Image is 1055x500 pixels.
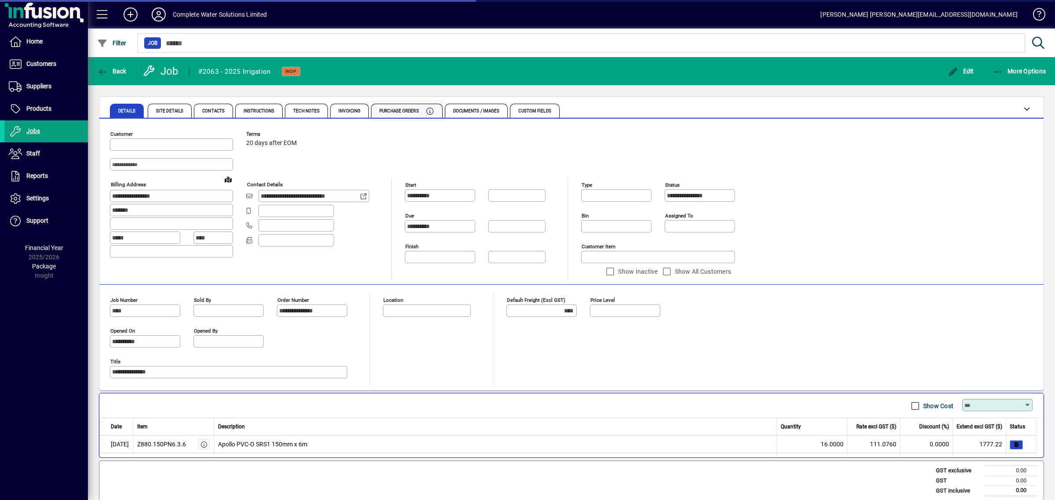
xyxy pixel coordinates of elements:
span: Customers [26,60,56,67]
a: View on map [221,172,235,186]
span: Item [137,423,148,431]
span: Contacts [202,109,225,113]
td: 125mm PVC Pipe PN6 x 6mtr RRJ [215,453,778,471]
a: Home [4,31,88,53]
mat-label: Opened On [110,328,135,334]
div: #2063 - 2025 Irrigation [198,65,271,79]
td: 688.24 [953,453,1006,471]
td: GST inclusive [931,486,984,496]
span: Discount (%) [919,423,949,431]
a: Reports [4,165,88,187]
td: [DATE] [99,435,134,453]
td: 1777.22 [953,435,1006,453]
mat-label: Sold by [194,297,211,303]
mat-label: Type [582,182,592,188]
span: Documents / Images [453,109,500,113]
a: Suppliers [4,76,88,98]
button: Add [116,7,145,22]
button: Back [95,63,129,79]
mat-label: Default Freight (excl GST) [507,297,565,303]
a: Settings [4,188,88,210]
mat-label: Opened by [194,328,218,334]
span: Suppliers [26,83,51,90]
span: Extend excl GST ($) [957,423,1002,431]
button: More Options [990,63,1048,79]
a: Knowledge Base [1026,2,1044,30]
span: Job [148,39,157,47]
span: Invoicing [338,109,360,113]
td: 0.00 [984,475,1037,486]
button: Profile [145,7,173,22]
mat-label: Order number [277,297,309,303]
span: Products [26,105,51,112]
span: Back [97,68,127,75]
span: Tech Notes [293,109,320,113]
mat-label: Finish [405,243,418,250]
a: Support [4,210,88,232]
button: Filter [95,35,129,51]
td: 0.00 [984,486,1037,496]
button: Edit [946,63,976,79]
span: Package [32,263,56,270]
mat-label: Status [665,182,680,188]
mat-label: Job number [110,297,138,303]
mat-label: Location [383,297,403,303]
td: [DATE] [99,453,134,471]
td: 0.0000 [900,453,953,471]
span: More Options [993,68,1046,75]
td: 0.00 [984,466,1037,476]
span: Details [118,109,135,113]
span: Jobs [26,127,40,134]
span: Date [111,423,122,431]
span: 20 days after EOM [246,140,297,147]
td: 0.0000 [900,435,953,453]
span: Purchase Orders [379,109,419,113]
mat-label: Title [110,359,120,365]
span: Edit [948,68,974,75]
td: 111.0760 [848,435,900,453]
mat-label: Customer [110,131,133,137]
mat-label: Start [405,182,416,188]
span: Instructions [244,109,274,113]
div: [PERSON_NAME] [PERSON_NAME][EMAIL_ADDRESS][DOMAIN_NAME] [820,7,1018,22]
mat-label: Assigned to [665,213,693,219]
span: 16.0000 [821,440,844,449]
span: Staff [26,150,40,157]
mat-label: Customer Item [582,243,615,250]
span: Custom Fields [518,109,551,113]
span: Filter [97,40,127,47]
label: Show Cost [921,402,953,410]
td: GST [931,475,984,486]
span: Site Details [156,109,183,113]
span: Home [26,38,43,45]
td: GST exclusive [931,466,984,476]
mat-label: Bin [582,213,589,219]
mat-label: Due [405,213,414,219]
a: Staff [4,143,88,165]
td: 86.0300 [848,453,900,471]
span: Reports [26,172,48,179]
span: Rate excl GST ($) [856,423,896,431]
span: Status [1010,423,1025,431]
a: Products [4,98,88,120]
div: Z880.150PN6.3.6 [137,440,186,449]
span: Financial Year [25,244,63,251]
a: Customers [4,53,88,75]
td: Apollo PVC-O SRS1 150mm x 6m [215,435,778,453]
mat-label: Price Level [590,297,615,303]
span: Quantity [781,423,801,431]
span: Description [218,423,245,431]
span: Settings [26,195,49,202]
span: WOP [285,69,297,74]
app-page-header-button: Back [88,63,136,79]
span: Support [26,217,48,224]
span: Terms [246,131,299,137]
div: Complete Water Solutions Limited [173,7,267,22]
div: Job [143,64,180,78]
